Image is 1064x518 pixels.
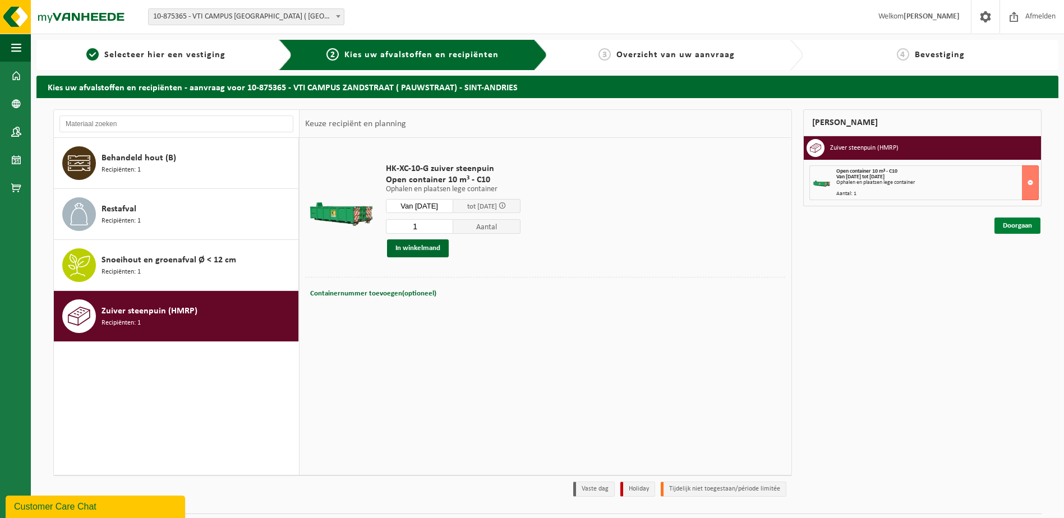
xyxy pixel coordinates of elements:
li: Holiday [620,482,655,497]
span: Selecteer hier een vestiging [104,50,225,59]
span: 1 [86,48,99,61]
button: Snoeihout en groenafval Ø < 12 cm Recipiënten: 1 [54,240,299,291]
span: Restafval [102,202,136,216]
span: Bevestiging [915,50,965,59]
input: Materiaal zoeken [59,115,293,132]
h2: Kies uw afvalstoffen en recipiënten - aanvraag voor 10-875365 - VTI CAMPUS ZANDSTRAAT ( PAUWSTRAA... [36,76,1058,98]
span: Recipiënten: 1 [102,216,141,226]
button: Behandeld hout (B) Recipiënten: 1 [54,138,299,189]
span: tot [DATE] [467,203,497,210]
span: Overzicht van uw aanvraag [616,50,735,59]
span: Recipiënten: 1 [102,165,141,175]
strong: Van [DATE] tot [DATE] [836,174,885,180]
p: Ophalen en plaatsen lege container [386,186,521,193]
span: Behandeld hout (B) [102,151,176,165]
div: [PERSON_NAME] [803,109,1042,136]
span: 3 [598,48,611,61]
span: 2 [326,48,339,61]
span: Recipiënten: 1 [102,267,141,277]
span: 4 [897,48,909,61]
span: Containernummer toevoegen(optioneel) [310,290,436,297]
span: Snoeihout en groenafval Ø < 12 cm [102,253,236,267]
button: Restafval Recipiënten: 1 [54,189,299,240]
li: Tijdelijk niet toegestaan/période limitée [661,482,786,497]
button: Zuiver steenpuin (HMRP) Recipiënten: 1 [54,291,299,341]
span: HK-XC-10-G zuiver steenpuin [386,163,521,174]
div: Aantal: 1 [836,191,1039,197]
button: Containernummer toevoegen(optioneel) [309,286,437,302]
div: Keuze recipiënt en planning [300,110,412,138]
strong: [PERSON_NAME] [904,12,960,21]
a: 1Selecteer hier een vestiging [42,48,270,62]
span: Zuiver steenpuin (HMRP) [102,304,197,318]
h3: Zuiver steenpuin (HMRP) [830,139,899,157]
button: In winkelmand [387,239,449,257]
span: Open container 10 m³ - C10 [836,168,897,174]
span: 10-875365 - VTI CAMPUS ZANDSTRAAT ( PAUWSTRAAT) - SINT-ANDRIES [148,8,344,25]
span: Aantal [453,219,521,234]
input: Selecteer datum [386,199,453,213]
li: Vaste dag [573,482,615,497]
span: Open container 10 m³ - C10 [386,174,521,186]
span: 10-875365 - VTI CAMPUS ZANDSTRAAT ( PAUWSTRAAT) - SINT-ANDRIES [149,9,344,25]
iframe: chat widget [6,493,187,518]
span: Kies uw afvalstoffen en recipiënten [344,50,499,59]
span: Recipiënten: 1 [102,318,141,329]
a: Doorgaan [994,218,1040,234]
div: Ophalen en plaatsen lege container [836,180,1039,186]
